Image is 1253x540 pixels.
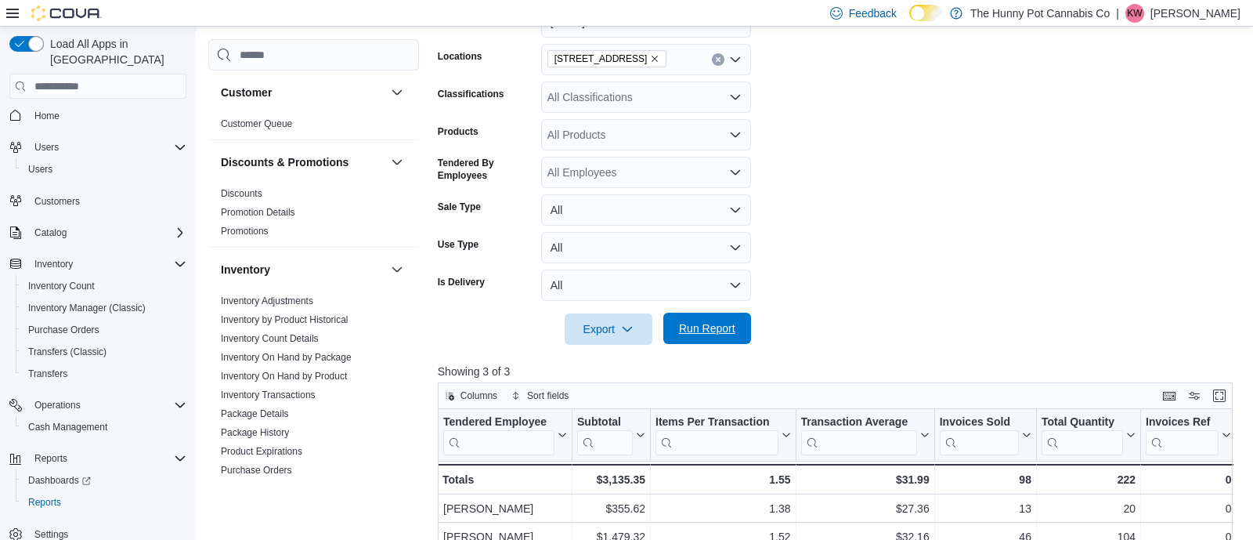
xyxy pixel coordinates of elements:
[3,103,193,126] button: Home
[939,500,1031,519] div: 13
[221,295,313,306] a: Inventory Adjustments
[221,426,289,439] span: Package History
[729,166,742,179] button: Open list of options
[221,85,385,100] button: Customer
[221,85,272,100] h3: Customer
[22,364,186,383] span: Transfers
[388,153,406,172] button: Discounts & Promotions
[443,415,567,455] button: Tendered Employee
[16,297,193,319] button: Inventory Manager (Classic)
[800,415,916,430] div: Transaction Average
[3,394,193,416] button: Operations
[221,154,348,170] h3: Discounts & Promotions
[208,184,419,247] div: Discounts & Promotions
[221,118,292,129] a: Customer Queue
[438,88,504,100] label: Classifications
[221,408,289,420] span: Package Details
[939,415,1031,455] button: Invoices Sold
[221,446,302,457] a: Product Expirations
[221,464,292,477] span: Purchase Orders
[655,415,778,430] div: Items Per Transaction
[16,341,193,363] button: Transfers (Classic)
[22,160,186,179] span: Users
[221,313,348,326] span: Inventory by Product Historical
[28,346,107,358] span: Transfers (Classic)
[28,192,86,211] a: Customers
[650,54,659,63] button: Remove 2103 Yonge St from selection in this group
[221,225,269,237] span: Promotions
[16,363,193,385] button: Transfers
[541,194,751,226] button: All
[221,226,269,237] a: Promotions
[22,342,113,361] a: Transfers (Classic)
[655,500,791,519] div: 1.38
[28,138,186,157] span: Users
[28,255,79,274] button: Inventory
[388,83,406,102] button: Customer
[1160,386,1179,405] button: Keyboard shortcuts
[1042,415,1136,455] button: Total Quantity
[22,321,106,339] a: Purchase Orders
[1146,415,1219,430] div: Invoices Ref
[221,408,289,419] a: Package Details
[800,415,929,455] button: Transaction Average
[221,333,319,344] a: Inventory Count Details
[221,465,292,476] a: Purchase Orders
[22,493,186,512] span: Reports
[3,222,193,244] button: Catalog
[939,415,1018,455] div: Invoices Sold
[849,5,897,21] span: Feedback
[712,53,724,66] button: Clear input
[28,255,186,274] span: Inventory
[34,258,73,270] span: Inventory
[577,415,645,455] button: Subtotal
[3,190,193,212] button: Customers
[28,449,74,468] button: Reports
[28,324,99,336] span: Purchase Orders
[527,390,569,402] span: Sort fields
[221,206,295,219] span: Promotion Details
[438,201,481,213] label: Sale Type
[1116,4,1119,23] p: |
[577,500,645,519] div: $355.62
[1042,500,1136,519] div: 20
[221,427,289,438] a: Package History
[16,158,193,180] button: Users
[939,415,1018,430] div: Invoices Sold
[34,452,67,465] span: Reports
[577,470,645,489] div: $3,135.35
[44,36,186,67] span: Load All Apps in [GEOGRAPHIC_DATA]
[221,390,316,400] a: Inventory Transactions
[221,445,302,458] span: Product Expirations
[541,270,751,301] button: All
[22,471,186,490] span: Dashboards
[800,470,929,489] div: $31.99
[28,421,107,433] span: Cash Management
[22,364,74,383] a: Transfers
[22,277,101,295] a: Inventory Count
[16,416,193,438] button: Cash Management
[541,232,751,263] button: All
[1127,4,1142,23] span: KW
[505,386,575,405] button: Sort fields
[16,491,193,513] button: Reports
[221,262,385,277] button: Inventory
[388,260,406,279] button: Inventory
[34,195,80,208] span: Customers
[460,390,497,402] span: Columns
[1042,415,1123,455] div: Total Quantity
[22,471,97,490] a: Dashboards
[28,223,73,242] button: Catalog
[574,313,643,345] span: Export
[438,364,1240,379] p: Showing 3 of 3
[28,396,87,415] button: Operations
[31,5,102,21] img: Cova
[909,5,942,21] input: Dark Mode
[28,223,186,242] span: Catalog
[28,105,186,125] span: Home
[1146,415,1231,455] button: Invoices Ref
[221,314,348,325] a: Inventory by Product Historical
[3,253,193,275] button: Inventory
[438,125,478,138] label: Products
[28,280,95,292] span: Inventory Count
